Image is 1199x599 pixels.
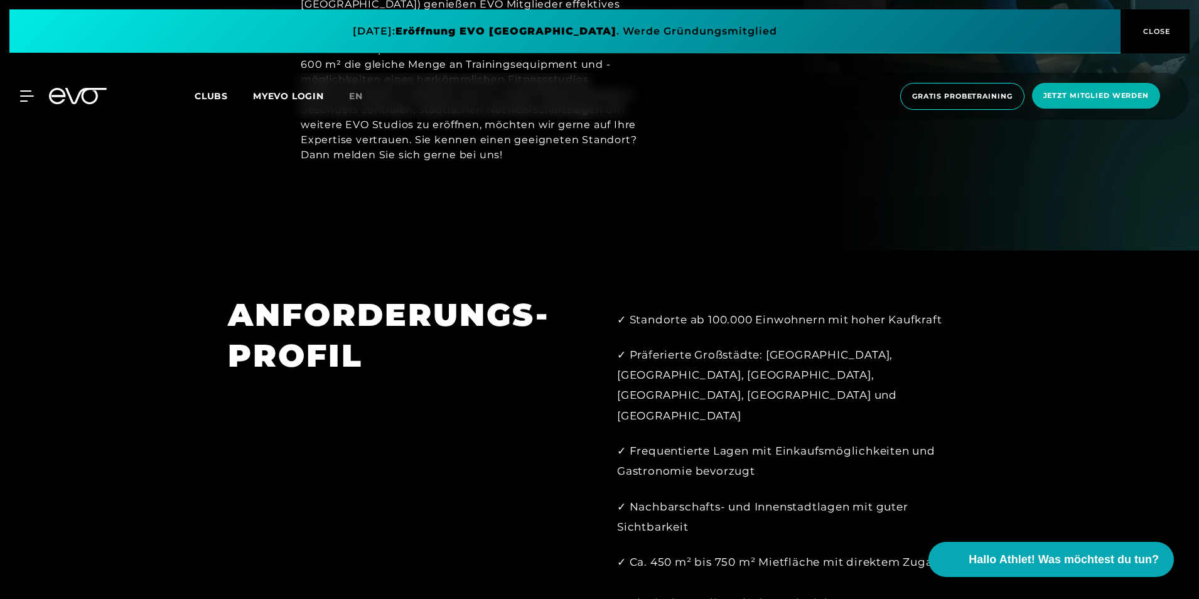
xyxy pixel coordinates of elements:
[912,91,1013,102] span: Gratis Probetraining
[253,90,324,102] a: MYEVO LOGIN
[195,90,228,102] span: Clubs
[195,90,253,102] a: Clubs
[617,345,971,426] div: ✓ Präferierte Großstädte: [GEOGRAPHIC_DATA], [GEOGRAPHIC_DATA], [GEOGRAPHIC_DATA], [GEOGRAPHIC_DA...
[228,294,582,376] h1: ANFORDERUNGS- PROFIL
[349,89,378,104] a: en
[1043,90,1149,101] span: Jetzt Mitglied werden
[896,83,1028,110] a: Gratis Probetraining
[1121,9,1190,53] button: CLOSE
[969,551,1159,568] span: Hallo Athlet! Was möchtest du tun?
[617,497,971,537] div: ✓ Nachbarschafts- und Innenstadtlagen mit guter Sichtbarkeit
[349,90,363,102] span: en
[617,310,971,330] div: ✓ Standorte ab 100.000 Einwohnern mit hoher Kaufkraft
[1028,83,1164,110] a: Jetzt Mitglied werden
[1140,26,1171,37] span: CLOSE
[617,441,971,482] div: ✓ Frequentierte Lagen mit Einkaufsmöglichkeiten und Gastronomie bevorzugt
[928,542,1174,577] button: Hallo Athlet! Was möchtest du tun?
